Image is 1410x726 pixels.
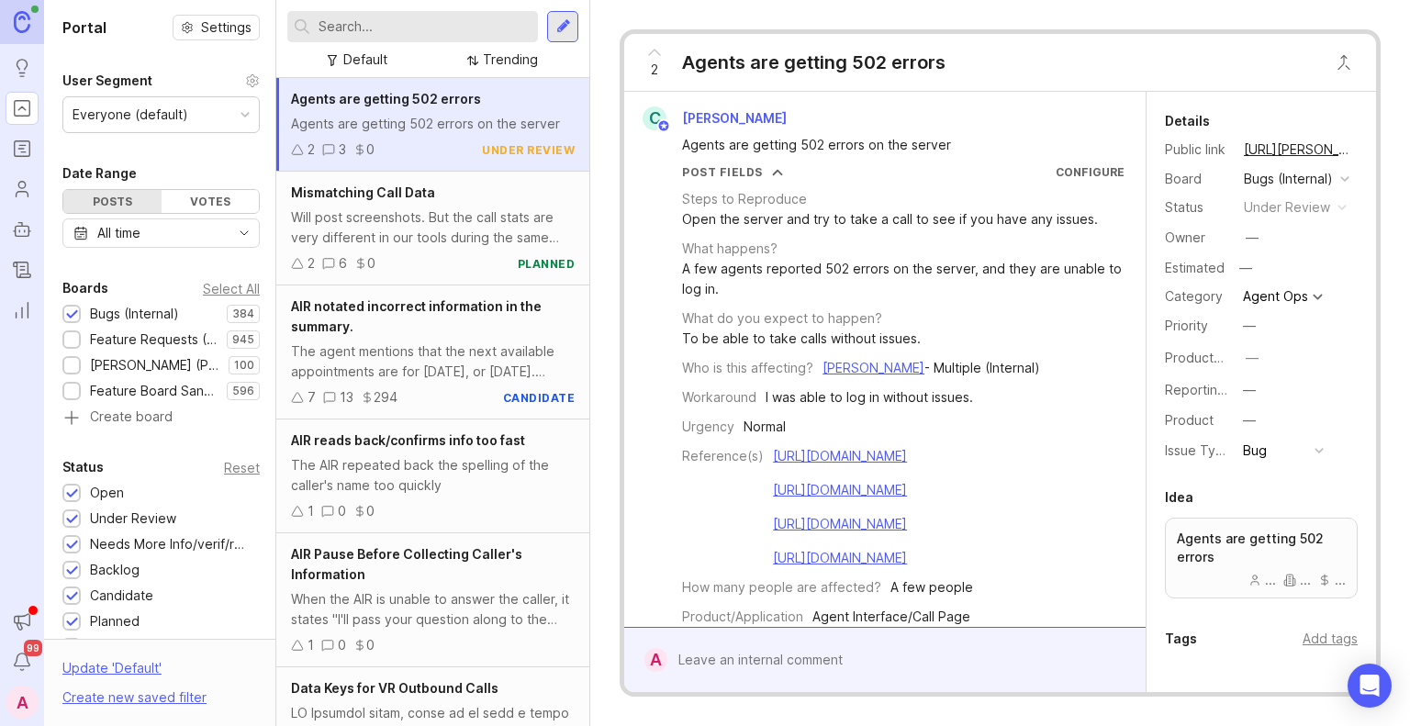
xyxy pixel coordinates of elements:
[90,560,140,580] div: Backlog
[1248,574,1276,586] div: ...
[773,482,907,497] a: [URL][DOMAIN_NAME]
[1348,664,1392,708] div: Open Intercom Messenger
[6,645,39,678] button: Notifications
[343,50,387,70] div: Default
[6,294,39,327] a: Reporting
[90,329,218,350] div: Feature Requests (Internal)
[812,607,970,627] div: Agent Interface/Call Page
[62,277,108,299] div: Boards
[366,501,375,521] div: 0
[682,239,778,259] div: What happens?
[338,635,346,655] div: 0
[224,463,260,473] div: Reset
[276,78,589,172] a: Agents are getting 502 errorsAgents are getting 502 errors on the server230under review
[657,119,671,133] img: member badge
[62,410,260,427] a: Create board
[6,253,39,286] a: Changelog
[339,140,346,160] div: 3
[90,355,219,375] div: [PERSON_NAME] (Public)
[201,18,252,37] span: Settings
[339,253,347,274] div: 6
[682,417,734,437] div: Urgency
[1243,316,1256,336] div: —
[276,285,589,419] a: AIR notated incorrect information in the summary.The agent mentions that the next available appoi...
[682,607,803,627] div: Product/Application
[276,172,589,285] a: Mismatching Call DataWill post screenshots. But the call stats are very different in our tools du...
[773,448,907,464] a: [URL][DOMAIN_NAME]
[6,686,39,719] div: A
[276,533,589,667] a: AIR Pause Before Collecting Caller's InformationWhen the AIR is unable to answer the caller, it s...
[682,135,1109,155] div: Agents are getting 502 errors on the server
[6,605,39,638] button: Announcements
[6,173,39,206] a: Users
[518,256,576,272] div: planned
[1165,197,1229,218] div: Status
[291,589,575,630] div: When the AIR is unable to answer the caller, it states "I'll pass your question along to the team...
[308,501,314,521] div: 1
[1165,442,1232,458] label: Issue Type
[62,456,104,478] div: Status
[1165,628,1197,650] div: Tags
[6,213,39,246] a: Autopilot
[62,17,106,39] h1: Portal
[232,384,254,398] p: 596
[291,680,498,696] span: Data Keys for VR Outbound Calls
[374,387,397,408] div: 294
[6,132,39,165] a: Roadmaps
[62,658,162,687] div: Update ' Default '
[1165,286,1229,307] div: Category
[1303,629,1358,649] div: Add tags
[308,387,316,408] div: 7
[1246,228,1259,248] div: —
[308,635,314,655] div: 1
[1240,346,1264,370] button: ProductboardID
[97,223,140,243] div: All time
[291,432,525,448] span: AIR reads back/confirms info too fast
[1244,197,1330,218] div: under review
[682,259,1125,299] div: A few agents reported 502 errors on the server, and they are unable to log in.
[162,190,260,213] div: Votes
[682,189,807,209] div: Steps to Reproduce
[90,304,179,324] div: Bugs (Internal)
[90,586,153,606] div: Candidate
[682,164,783,180] button: Post Fields
[651,60,658,80] span: 2
[682,110,787,126] span: [PERSON_NAME]
[1165,688,1218,710] div: 2 Voters
[90,611,140,631] div: Planned
[682,358,813,378] div: Who is this affecting?
[1165,412,1214,428] label: Product
[1326,44,1362,81] button: Close button
[1243,410,1256,430] div: —
[291,546,522,582] span: AIR Pause Before Collecting Caller's Information
[308,140,315,160] div: 2
[1234,256,1258,280] div: —
[367,253,375,274] div: 0
[90,637,159,657] div: In Progress
[682,577,881,598] div: How many people are affected?
[90,483,124,503] div: Open
[1165,228,1229,248] div: Owner
[276,419,589,533] a: AIR reads back/confirms info too fastThe AIR repeated back the spelling of the caller's name too ...
[291,184,435,200] span: Mismatching Call Data
[1246,348,1259,368] div: —
[503,390,576,406] div: candidate
[62,70,152,92] div: User Segment
[1165,318,1208,333] label: Priority
[1165,140,1229,160] div: Public link
[482,142,575,158] div: under review
[1243,290,1308,303] div: Agent Ops
[1165,262,1225,274] div: Estimated
[890,577,973,598] div: A few people
[24,640,42,656] span: 99
[1056,165,1125,179] a: Configure
[822,358,1040,378] div: - Multiple (Internal)
[308,253,315,274] div: 2
[773,550,907,565] a: [URL][DOMAIN_NAME]
[62,687,207,708] div: Create new saved filter
[319,17,531,37] input: Search...
[229,226,259,240] svg: toggle icon
[682,308,882,329] div: What do you expect to happen?
[682,164,763,180] div: Post Fields
[291,114,575,134] div: Agents are getting 502 errors on the server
